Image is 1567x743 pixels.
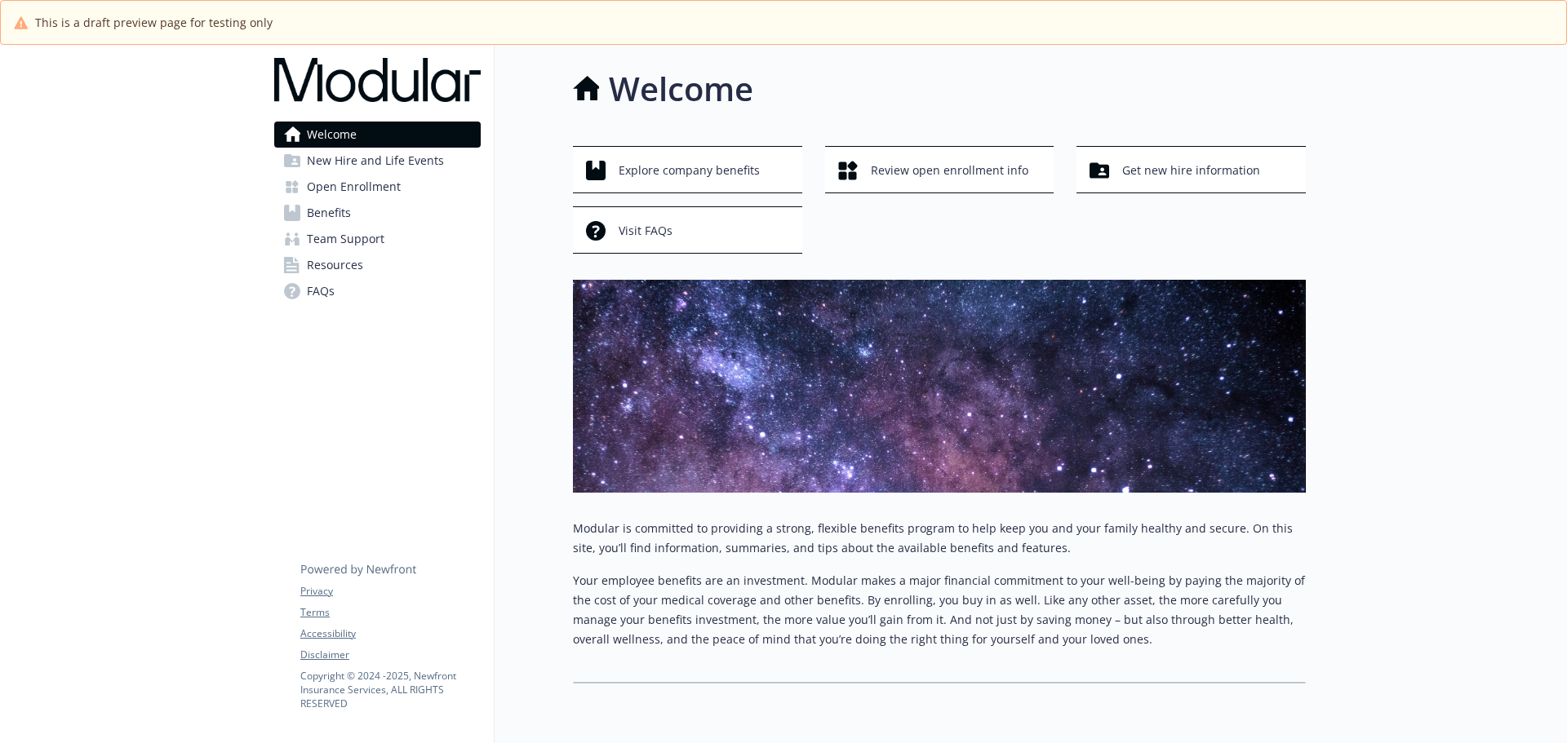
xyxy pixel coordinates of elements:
[300,584,480,599] a: Privacy
[573,571,1306,649] p: Your employee benefits are an investment. Modular makes a major financial commitment to your well...
[307,122,357,148] span: Welcome
[274,200,481,226] a: Benefits
[307,174,401,200] span: Open Enrollment
[274,174,481,200] a: Open Enrollment
[274,278,481,304] a: FAQs
[573,519,1306,558] p: Modular is committed to providing a strong, flexible benefits program to help keep you and your f...
[300,626,480,641] a: Accessibility
[1076,146,1306,193] button: Get new hire information
[307,252,363,278] span: Resources
[825,146,1054,193] button: Review open enrollment info
[274,122,481,148] a: Welcome
[300,605,480,620] a: Terms
[307,226,384,252] span: Team Support
[619,155,760,186] span: Explore company benefits
[619,215,673,246] span: Visit FAQs
[573,206,802,254] button: Visit FAQs
[871,155,1028,186] span: Review open enrollment info
[35,14,273,31] span: This is a draft preview page for testing only
[300,648,480,662] a: Disclaimer
[307,278,335,304] span: FAQs
[609,64,753,113] h1: Welcome
[300,669,480,710] p: Copyright © 2024 - 2025 , Newfront Insurance Services, ALL RIGHTS RESERVED
[274,226,481,252] a: Team Support
[1122,155,1260,186] span: Get new hire information
[274,148,481,174] a: New Hire and Life Events
[573,280,1306,493] img: overview page banner
[573,146,802,193] button: Explore company benefits
[274,252,481,278] a: Resources
[307,148,444,174] span: New Hire and Life Events
[307,200,351,226] span: Benefits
